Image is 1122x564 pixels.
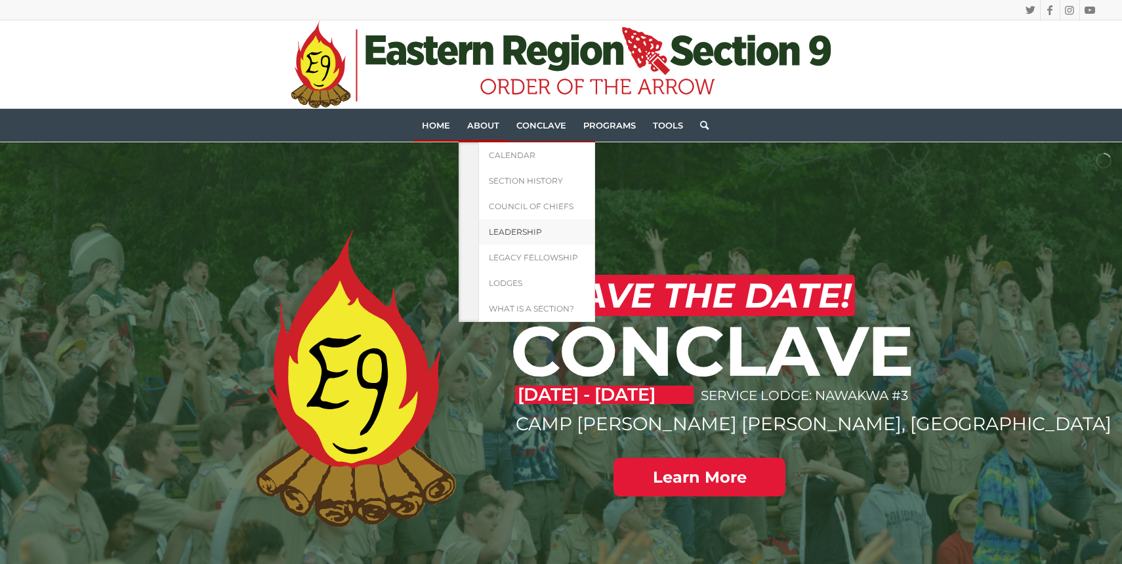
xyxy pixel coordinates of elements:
[467,120,499,131] span: About
[478,219,595,245] a: Leadership
[489,176,563,186] span: Section History
[478,245,595,270] a: Legacy Fellowship
[489,252,578,262] span: Legacy Fellowship
[413,109,459,142] a: Home
[692,109,709,142] a: Search
[478,270,595,296] a: Lodges
[644,109,692,142] a: Tools
[515,386,694,404] p: [DATE] - [DATE]
[510,314,915,388] h1: CONCLAVE
[555,275,855,316] h2: SAVE THE DATE!
[478,142,595,168] a: Calendar
[459,109,508,142] a: About
[508,109,575,142] a: Conclave
[516,120,566,131] span: Conclave
[489,278,522,288] span: Lodges
[478,193,595,219] a: Council of Chiefs
[575,109,644,142] a: Programs
[478,296,595,322] a: What is a Section?
[489,304,574,313] span: What is a Section?
[489,150,535,160] span: Calendar
[478,168,595,193] a: Section History
[422,120,450,131] span: Home
[516,411,915,437] p: CAMP [PERSON_NAME] [PERSON_NAME], [GEOGRAPHIC_DATA]
[489,227,542,237] span: Leadership
[701,380,912,411] p: SERVICE LODGE: NAWAKWA #3
[489,201,573,211] span: Council of Chiefs
[653,120,683,131] span: Tools
[583,120,636,131] span: Programs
